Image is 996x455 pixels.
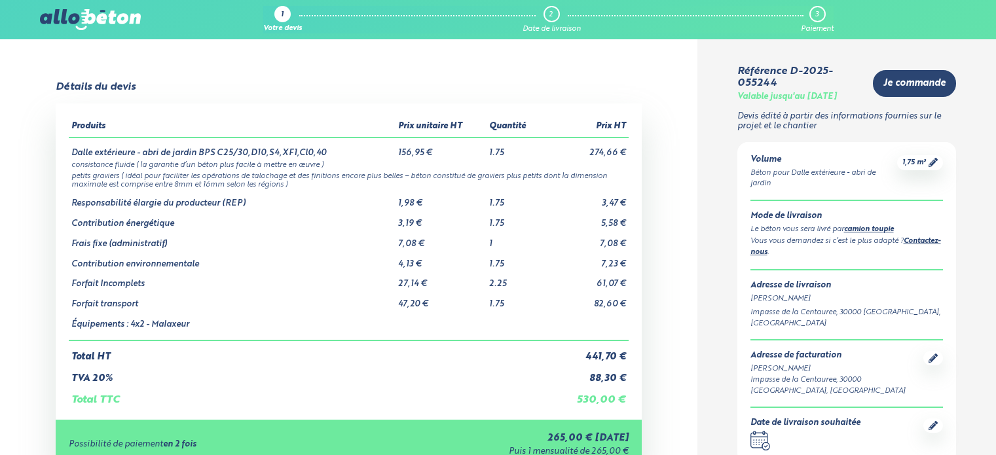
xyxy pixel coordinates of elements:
[750,155,898,165] div: Volume
[548,137,629,158] td: 274,66 €
[873,70,956,97] a: Je commande
[69,269,396,289] td: Forfait Incomplets
[548,289,629,310] td: 82,60 €
[69,170,628,189] td: petits graviers ( idéal pour faciliter les opérations de talochage et des finitions encore plus b...
[263,25,302,33] div: Votre devis
[487,269,548,289] td: 2.25
[750,211,944,221] div: Mode de livraison
[548,209,629,229] td: 5,58 €
[396,249,486,270] td: 4,13 €
[750,293,944,304] div: [PERSON_NAME]
[487,189,548,209] td: 1.75
[487,117,548,137] th: Quantité
[549,10,553,19] div: 2
[750,374,924,397] div: Impasse de la Centauree, 30000 [GEOGRAPHIC_DATA], [GEOGRAPHIC_DATA]
[281,11,284,20] div: 1
[56,81,136,93] div: Détails du devis
[396,189,486,209] td: 1,98 €
[750,236,944,259] div: Vous vous demandez si c’est le plus adapté ? .
[523,6,581,33] a: 2 Date de livraison
[801,6,834,33] a: 3 Paiement
[40,9,141,30] img: allobéton
[487,137,548,158] td: 1.75
[69,117,396,137] th: Produits
[69,340,548,363] td: Total HT
[750,418,860,428] div: Date de livraison souhaitée
[737,112,957,131] p: Devis édité à partir des informations fournies sur le projet et le chantier
[487,289,548,310] td: 1.75
[69,137,396,158] td: Dalle extérieure - abri de jardin BPS C25/30,D10,S4,XF1,Cl0,40
[396,117,486,137] th: Prix unitaire HT
[750,168,898,190] div: Béton pour Dalle extérieure - abri de jardin
[69,229,396,249] td: Frais fixe (administratif)
[487,209,548,229] td: 1.75
[844,226,894,233] a: camion toupie
[69,189,396,209] td: Responsabilité élargie du producteur (REP)
[737,92,837,102] div: Valable jusqu'au [DATE]
[750,363,924,374] div: [PERSON_NAME]
[548,269,629,289] td: 61,07 €
[548,229,629,249] td: 7,08 €
[396,229,486,249] td: 7,08 €
[69,158,628,170] td: consistance fluide ( la garantie d’un béton plus facile à mettre en œuvre )
[883,78,946,89] span: Je commande
[737,65,863,90] div: Référence D-2025-055244
[396,269,486,289] td: 27,14 €
[548,363,629,384] td: 88,30 €
[396,209,486,229] td: 3,19 €
[523,25,581,33] div: Date de livraison
[69,209,396,229] td: Contribution énergétique
[487,229,548,249] td: 1
[815,10,819,19] div: 3
[548,249,629,270] td: 7,23 €
[358,433,629,444] div: 265,00 € [DATE]
[879,404,982,441] iframe: Help widget launcher
[163,440,196,448] strong: en 2 fois
[396,289,486,310] td: 47,20 €
[548,189,629,209] td: 3,47 €
[263,6,302,33] a: 1 Votre devis
[69,440,358,450] div: Possibilité de paiement
[750,224,944,236] div: Le béton vous sera livré par
[750,351,924,361] div: Adresse de facturation
[396,137,486,158] td: 156,95 €
[548,384,629,406] td: 530,00 €
[69,249,396,270] td: Contribution environnementale
[548,340,629,363] td: 441,70 €
[69,363,548,384] td: TVA 20%
[69,289,396,310] td: Forfait transport
[487,249,548,270] td: 1.75
[750,281,944,291] div: Adresse de livraison
[69,310,396,341] td: Équipements : 4x2 - Malaxeur
[801,25,834,33] div: Paiement
[69,384,548,406] td: Total TTC
[548,117,629,137] th: Prix HT
[750,307,944,329] div: Impasse de la Centauree, 30000 [GEOGRAPHIC_DATA], [GEOGRAPHIC_DATA]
